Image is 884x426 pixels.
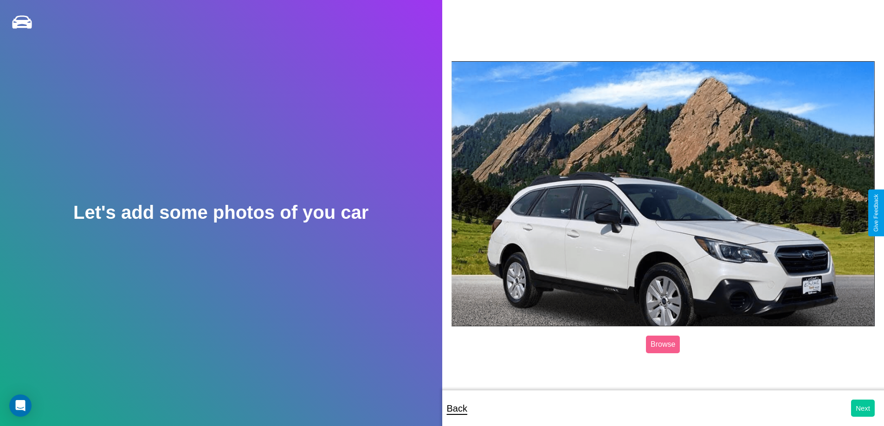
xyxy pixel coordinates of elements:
button: Next [851,400,875,417]
div: Open Intercom Messenger [9,394,32,417]
label: Browse [646,336,680,353]
p: Back [447,400,467,417]
h2: Let's add some photos of you car [73,202,368,223]
img: posted [452,61,875,326]
div: Give Feedback [873,194,879,232]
